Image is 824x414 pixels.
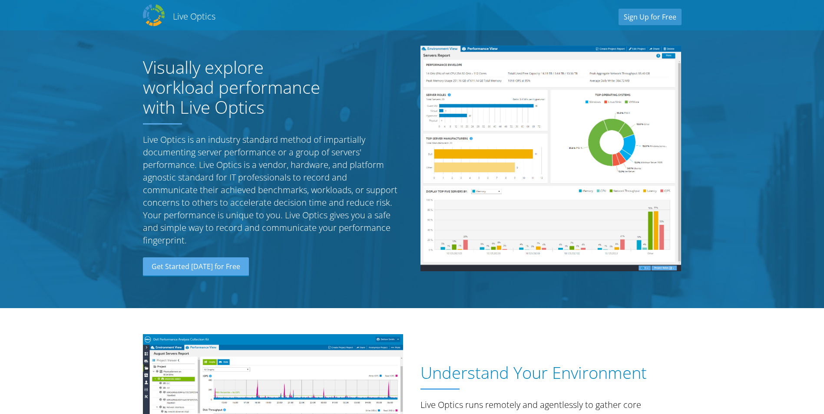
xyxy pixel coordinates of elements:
a: Sign Up for Free [619,9,682,25]
img: Dell Dpack [143,4,165,26]
h2: Live Optics [173,10,215,22]
h1: Understand Your Environment [420,363,677,382]
a: Get Started [DATE] for Free [143,257,249,276]
p: Live Optics is an industry standard method of impartially documenting server performance or a gro... [143,133,404,246]
h1: Visually explore workload performance with Live Optics [143,57,338,117]
img: Server Report [420,46,681,271]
